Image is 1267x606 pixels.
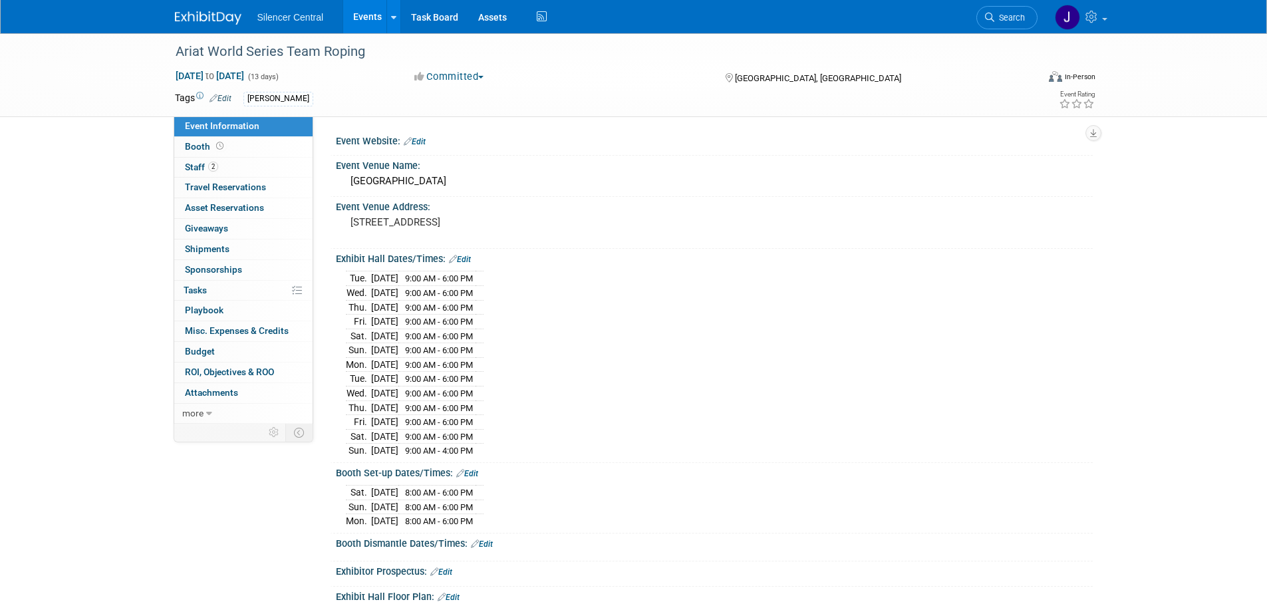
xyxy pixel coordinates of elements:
td: Fri. [346,415,371,430]
td: [DATE] [371,486,398,500]
span: more [182,408,204,418]
div: Booth Set-up Dates/Times: [336,463,1093,480]
td: [DATE] [371,300,398,315]
span: 9:00 AM - 6:00 PM [405,374,473,384]
span: Sponsorships [185,264,242,275]
span: 9:00 AM - 4:00 PM [405,446,473,456]
span: Shipments [185,243,229,254]
span: to [204,71,216,81]
span: Booth not reserved yet [213,141,226,151]
td: Sun. [346,444,371,458]
div: [PERSON_NAME] [243,92,313,106]
a: Edit [430,567,452,577]
td: Sat. [346,486,371,500]
span: Misc. Expenses & Credits [185,325,289,336]
pre: [STREET_ADDRESS] [351,216,636,228]
a: Shipments [174,239,313,259]
div: Exhibit Hall Floor Plan: [336,587,1093,604]
td: [DATE] [371,415,398,430]
a: ROI, Objectives & ROO [174,363,313,382]
td: Wed. [346,386,371,400]
span: 9:00 AM - 6:00 PM [405,388,473,398]
td: [DATE] [371,386,398,400]
td: [DATE] [371,271,398,286]
img: Jessica Crawford [1055,5,1080,30]
td: Tags [175,91,231,106]
span: 9:00 AM - 6:00 PM [405,273,473,283]
span: 2 [208,162,218,172]
span: [DATE] [DATE] [175,70,245,82]
span: Asset Reservations [185,202,264,213]
div: Exhibit Hall Dates/Times: [336,249,1093,266]
a: Budget [174,342,313,362]
td: [DATE] [371,400,398,415]
a: Staff2 [174,158,313,178]
a: Edit [471,539,493,549]
span: Booth [185,141,226,152]
span: 9:00 AM - 6:00 PM [405,317,473,327]
button: Committed [410,70,489,84]
td: Sat. [346,429,371,444]
span: 9:00 AM - 6:00 PM [405,403,473,413]
td: Tue. [346,372,371,386]
span: ROI, Objectives & ROO [185,367,274,377]
span: Silencer Central [257,12,324,23]
span: Giveaways [185,223,228,233]
td: [DATE] [371,429,398,444]
td: Sun. [346,500,371,514]
td: Tue. [346,271,371,286]
td: Mon. [346,357,371,372]
td: Sun. [346,343,371,358]
a: Travel Reservations [174,178,313,198]
div: Exhibitor Prospectus: [336,561,1093,579]
div: Event Website: [336,131,1093,148]
div: Event Format [959,69,1096,89]
td: Thu. [346,300,371,315]
span: Attachments [185,387,238,398]
td: Personalize Event Tab Strip [263,424,286,441]
span: 9:00 AM - 6:00 PM [405,417,473,427]
a: Sponsorships [174,260,313,280]
a: Giveaways [174,219,313,239]
a: Playbook [174,301,313,321]
span: 8:00 AM - 6:00 PM [405,516,473,526]
a: Search [976,6,1038,29]
a: Attachments [174,383,313,403]
div: Ariat World Series Team Roping [171,40,1018,64]
div: [GEOGRAPHIC_DATA] [346,171,1083,192]
span: Search [994,13,1025,23]
a: Asset Reservations [174,198,313,218]
td: Wed. [346,286,371,301]
span: 8:00 AM - 6:00 PM [405,502,473,512]
a: Edit [404,137,426,146]
a: Misc. Expenses & Credits [174,321,313,341]
div: Event Venue Name: [336,156,1093,172]
a: Tasks [174,281,313,301]
a: more [174,404,313,424]
a: Booth [174,137,313,157]
span: 9:00 AM - 6:00 PM [405,303,473,313]
span: (13 days) [247,73,279,81]
td: [DATE] [371,286,398,301]
a: Edit [456,469,478,478]
span: Travel Reservations [185,182,266,192]
span: 9:00 AM - 6:00 PM [405,360,473,370]
td: [DATE] [371,315,398,329]
span: 8:00 AM - 6:00 PM [405,488,473,498]
img: Format-Inperson.png [1049,71,1062,82]
span: Staff [185,162,218,172]
span: 9:00 AM - 6:00 PM [405,331,473,341]
a: Edit [449,255,471,264]
td: Toggle Event Tabs [285,424,313,441]
div: Event Venue Address: [336,197,1093,214]
td: [DATE] [371,372,398,386]
td: Mon. [346,514,371,528]
td: [DATE] [371,444,398,458]
td: [DATE] [371,329,398,343]
a: Edit [438,593,460,602]
span: 9:00 AM - 6:00 PM [405,345,473,355]
span: [GEOGRAPHIC_DATA], [GEOGRAPHIC_DATA] [735,73,901,83]
img: ExhibitDay [175,11,241,25]
td: Thu. [346,400,371,415]
td: [DATE] [371,514,398,528]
